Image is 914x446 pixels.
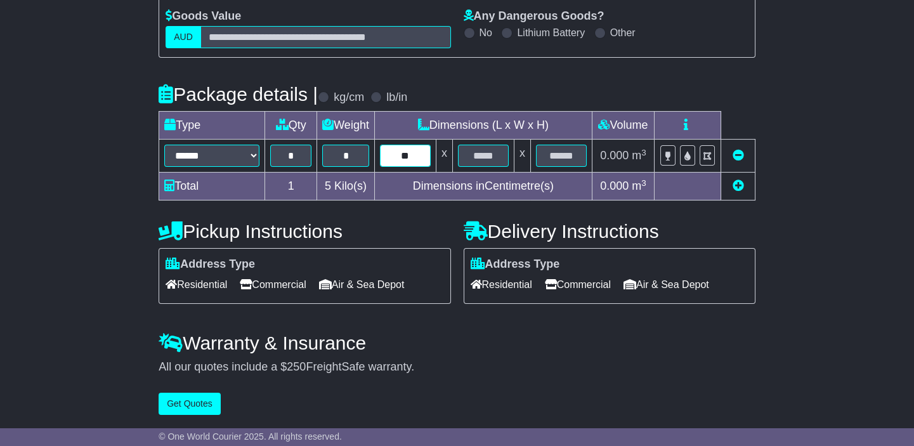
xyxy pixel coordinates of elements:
[166,275,227,294] span: Residential
[287,360,306,373] span: 250
[732,149,743,162] a: Remove this item
[166,258,255,272] label: Address Type
[240,275,306,294] span: Commercial
[166,26,201,48] label: AUD
[159,360,755,374] div: All our quotes include a $ FreightSafe warranty.
[386,91,407,105] label: lb/in
[610,27,636,39] label: Other
[732,180,743,192] a: Add new item
[600,180,629,192] span: 0.000
[517,27,585,39] label: Lithium Battery
[545,275,611,294] span: Commercial
[480,27,492,39] label: No
[464,221,755,242] h4: Delivery Instructions
[600,149,629,162] span: 0.000
[159,173,265,200] td: Total
[159,393,221,415] button: Get Quotes
[632,180,646,192] span: m
[623,275,709,294] span: Air & Sea Depot
[514,140,530,173] td: x
[317,173,375,200] td: Kilo(s)
[641,178,646,188] sup: 3
[265,112,317,140] td: Qty
[436,140,452,173] td: x
[319,275,405,294] span: Air & Sea Depot
[265,173,317,200] td: 1
[159,112,265,140] td: Type
[159,84,318,105] h4: Package details |
[317,112,375,140] td: Weight
[166,10,241,23] label: Goods Value
[464,10,604,23] label: Any Dangerous Goods?
[159,431,342,442] span: © One World Courier 2025. All rights reserved.
[641,148,646,157] sup: 3
[334,91,364,105] label: kg/cm
[632,149,646,162] span: m
[374,112,592,140] td: Dimensions (L x W x H)
[325,180,331,192] span: 5
[592,112,654,140] td: Volume
[159,332,755,353] h4: Warranty & Insurance
[374,173,592,200] td: Dimensions in Centimetre(s)
[159,221,450,242] h4: Pickup Instructions
[471,258,560,272] label: Address Type
[471,275,532,294] span: Residential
